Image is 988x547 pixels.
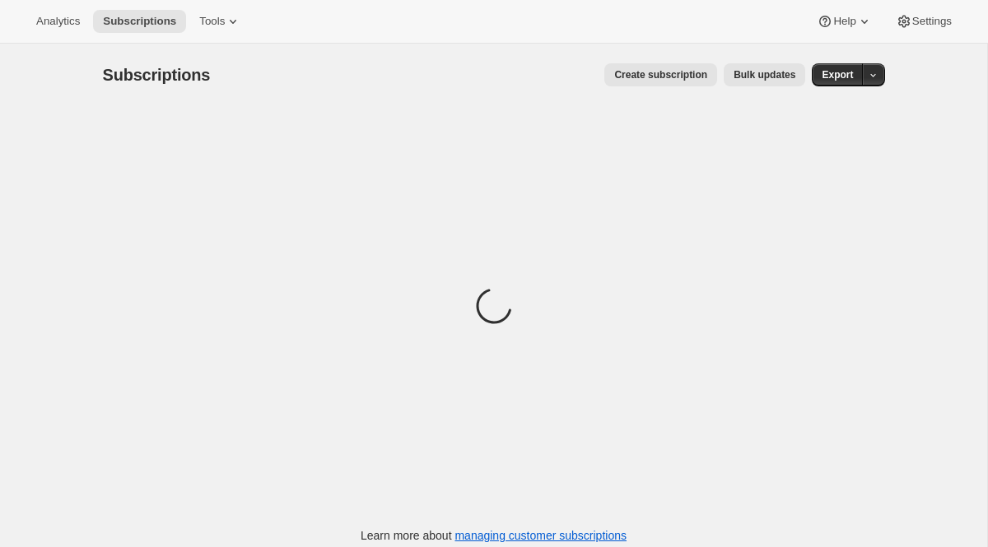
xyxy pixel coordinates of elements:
[812,63,863,86] button: Export
[807,10,882,33] button: Help
[886,10,962,33] button: Settings
[833,15,855,28] span: Help
[189,10,251,33] button: Tools
[199,15,225,28] span: Tools
[734,68,795,81] span: Bulk updates
[103,66,211,84] span: Subscriptions
[614,68,707,81] span: Create subscription
[36,15,80,28] span: Analytics
[912,15,952,28] span: Settings
[822,68,853,81] span: Export
[454,529,627,542] a: managing customer subscriptions
[26,10,90,33] button: Analytics
[604,63,717,86] button: Create subscription
[361,527,627,544] p: Learn more about
[103,15,176,28] span: Subscriptions
[724,63,805,86] button: Bulk updates
[93,10,186,33] button: Subscriptions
